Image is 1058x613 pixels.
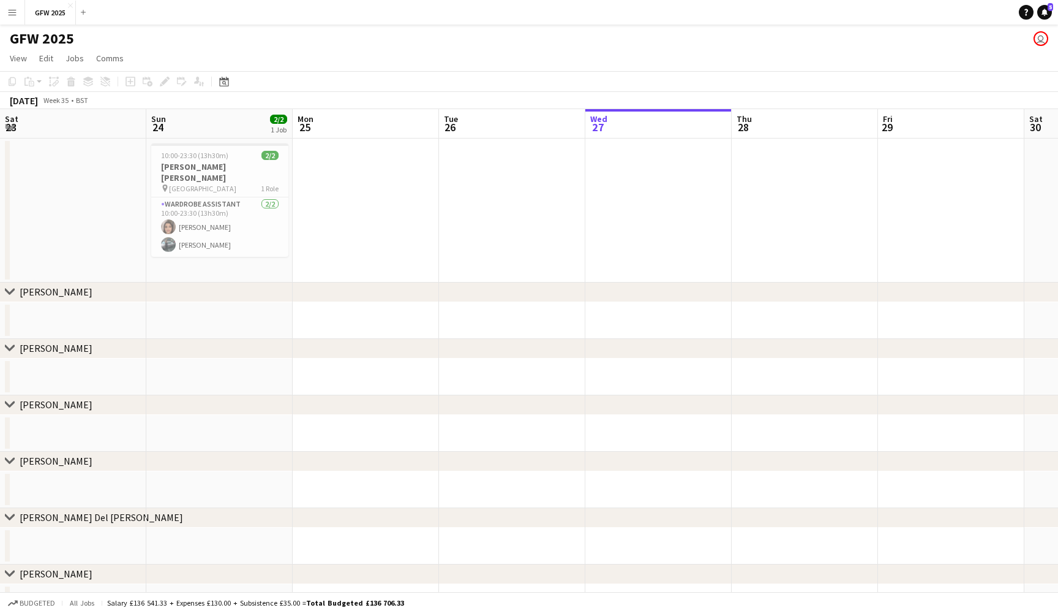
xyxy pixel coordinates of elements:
[151,161,288,183] h3: [PERSON_NAME] [PERSON_NAME]
[444,113,458,124] span: Tue
[881,120,893,134] span: 29
[96,53,124,64] span: Comms
[161,151,228,160] span: 10:00-23:30 (13h30m)
[261,151,279,160] span: 2/2
[76,96,88,105] div: BST
[5,113,18,124] span: Sat
[590,113,607,124] span: Wed
[298,113,313,124] span: Mon
[271,125,287,134] div: 1 Job
[306,598,404,607] span: Total Budgeted £136 706.33
[442,120,458,134] span: 26
[149,120,166,134] span: 24
[40,96,71,105] span: Week 35
[34,50,58,66] a: Edit
[1037,5,1052,20] a: 5
[20,455,92,467] div: [PERSON_NAME]
[1034,31,1048,46] app-user-avatar: Mike Bolton
[1029,113,1043,124] span: Sat
[10,53,27,64] span: View
[61,50,89,66] a: Jobs
[3,120,18,134] span: 23
[20,568,92,580] div: [PERSON_NAME]
[39,53,53,64] span: Edit
[20,342,92,354] div: [PERSON_NAME]
[67,598,97,607] span: All jobs
[25,1,76,25] button: GFW 2025
[1027,120,1043,134] span: 30
[91,50,129,66] a: Comms
[883,113,893,124] span: Fri
[10,94,38,107] div: [DATE]
[20,286,92,298] div: [PERSON_NAME]
[270,115,287,124] span: 2/2
[735,120,752,134] span: 28
[169,184,236,193] span: [GEOGRAPHIC_DATA]
[261,184,279,193] span: 1 Role
[6,596,57,610] button: Budgeted
[1048,3,1053,11] span: 5
[737,113,752,124] span: Thu
[5,50,32,66] a: View
[151,197,288,257] app-card-role: Wardrobe Assistant2/210:00-23:30 (13h30m)[PERSON_NAME][PERSON_NAME]
[20,398,92,411] div: [PERSON_NAME]
[66,53,84,64] span: Jobs
[588,120,607,134] span: 27
[20,511,183,524] div: [PERSON_NAME] Del [PERSON_NAME]
[20,599,55,607] span: Budgeted
[107,598,404,607] div: Salary £136 541.33 + Expenses £130.00 + Subsistence £35.00 =
[151,113,166,124] span: Sun
[10,29,74,48] h1: GFW 2025
[151,143,288,257] app-job-card: 10:00-23:30 (13h30m)2/2[PERSON_NAME] [PERSON_NAME] [GEOGRAPHIC_DATA]1 RoleWardrobe Assistant2/210...
[296,120,313,134] span: 25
